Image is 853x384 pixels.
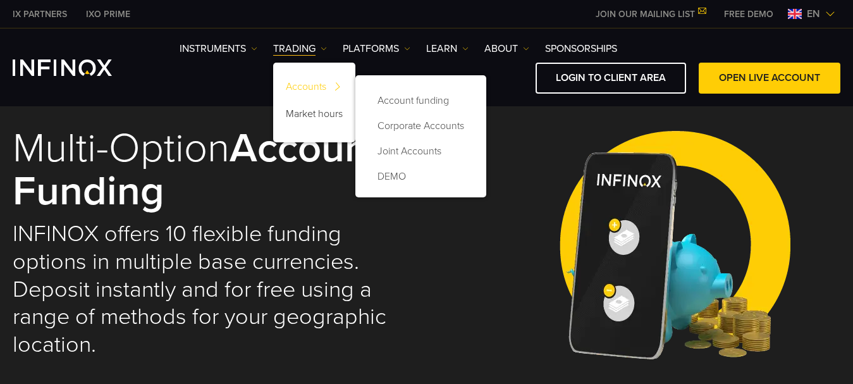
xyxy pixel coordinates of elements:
[699,63,840,94] a: OPEN LIVE ACCOUNT
[426,41,469,56] a: Learn
[273,102,355,130] a: Market hours
[715,8,783,21] a: INFINOX MENU
[536,63,686,94] a: LOGIN TO CLIENT AREA
[368,88,474,113] a: Account funding
[484,41,529,56] a: ABOUT
[13,59,142,76] a: INFINOX Logo
[77,8,140,21] a: INFINOX
[273,75,355,102] a: Accounts
[802,6,825,22] span: en
[368,113,474,139] a: Corporate Accounts
[13,127,410,214] h1: Multi-Option
[13,220,410,359] h2: INFINOX offers 10 flexible funding options in multiple base currencies. Deposit instantly and for...
[545,41,617,56] a: SPONSORSHIPS
[368,139,474,164] a: Joint Accounts
[273,41,327,56] a: TRADING
[343,41,410,56] a: PLATFORMS
[13,123,381,216] strong: Account Funding
[180,41,257,56] a: Instruments
[368,164,474,189] a: DEMO
[3,8,77,21] a: INFINOX
[586,9,715,20] a: JOIN OUR MAILING LIST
